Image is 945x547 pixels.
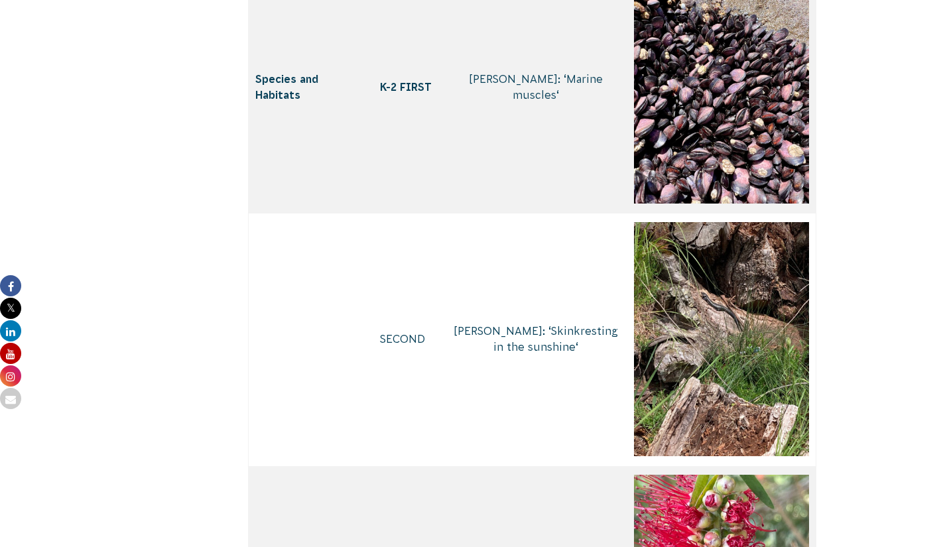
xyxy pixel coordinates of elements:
span: Marine muscles [513,73,603,101]
span: S [551,325,557,337]
span: k [557,325,564,337]
span: Species and Habitats [255,73,318,101]
span: K-2 FIRST [380,81,432,93]
span: [PERSON_NAME] [469,73,558,85]
span: in [564,325,574,337]
span: [PERSON_NAME]: ‘ ‘ [454,325,618,353]
span: : ‘ ‘ [513,73,603,101]
span: SECOND [380,333,425,345]
span: k [574,325,580,337]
